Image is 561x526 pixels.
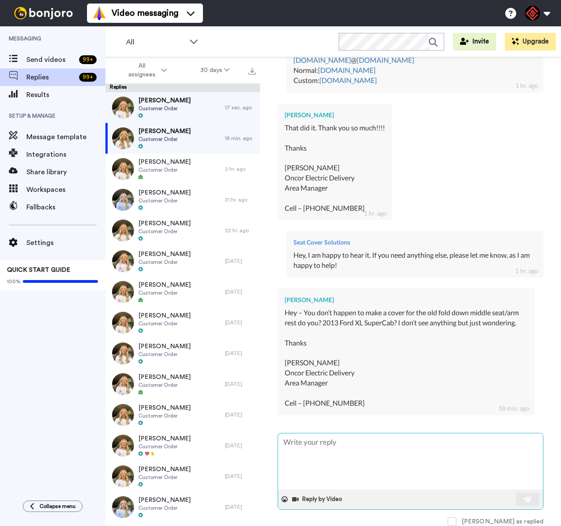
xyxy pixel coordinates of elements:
[293,56,351,64] a: [DOMAIN_NAME]
[498,404,529,413] div: 18 min. ago
[112,189,134,211] img: 69cb5289-6f68-4c42-9f23-daf942cf1056-thumb.jpg
[285,295,528,304] div: [PERSON_NAME]
[138,158,191,166] span: [PERSON_NAME]
[453,33,496,50] button: Invite
[7,278,21,285] span: 100%
[138,105,191,112] span: Customer Order
[138,382,191,389] span: Customer Order
[105,338,260,369] a: [PERSON_NAME]Customer Order[DATE]
[291,493,345,506] button: Reply by Video
[364,209,387,218] div: 1 hr. ago
[105,83,260,92] div: Replies
[105,461,260,492] a: [PERSON_NAME]Customer Order[DATE]
[126,37,185,47] span: All
[112,97,134,119] img: 62bcd009-1bee-4051-8405-fe6868544970-thumb.jpg
[79,73,97,82] div: 99 +
[105,154,260,184] a: [PERSON_NAME]Customer Order2 hr. ago
[293,250,536,270] div: Hey, I am happy to hear it. If you need anything else, please let me know, as I am happy to help!
[138,250,191,259] span: [PERSON_NAME]
[26,202,105,213] span: Fallbacks
[138,474,191,481] span: Customer Order
[138,320,191,327] span: Customer Order
[225,319,256,326] div: [DATE]
[112,127,134,149] img: 5921c57c-d912-45fb-99d0-ebe8e6ed9a37-thumb.jpg
[138,342,191,351] span: [PERSON_NAME]
[26,90,105,100] span: Results
[7,267,70,273] span: QUICK START GUIDE
[249,68,256,75] img: export.svg
[26,149,105,160] span: Integrations
[225,350,256,357] div: [DATE]
[138,197,191,204] span: Customer Order
[138,228,191,235] span: Customer Order
[92,6,106,20] img: vm-color.svg
[225,104,256,111] div: 17 sec. ago
[26,167,105,177] span: Share library
[138,127,191,136] span: [PERSON_NAME]
[112,220,134,241] img: 96e7cb33-0ad0-4b88-82f8-5b0011c9af66-thumb.jpg
[138,443,191,450] span: Customer Order
[225,135,256,142] div: 18 min. ago
[462,517,543,526] div: [PERSON_NAME] as replied
[11,7,76,19] img: bj-logo-header-white.svg
[138,259,191,266] span: Customer Order
[138,434,191,443] span: [PERSON_NAME]
[112,373,134,395] img: 33fd687a-a5bd-4596-9c58-d11a5fe506fd-thumb.jpg
[112,342,134,364] img: b7f6ba53-0367-41dc-a25e-fd20a2578b64-thumb.jpg
[105,123,260,154] a: [PERSON_NAME]Customer Order18 min. ago
[112,465,134,487] img: 414c3149-51f2-4289-a581-475af556b4ba-thumb.jpg
[138,281,191,289] span: [PERSON_NAME]
[112,158,134,180] img: 3d5c8ce4-51f4-4b56-a874-141fb3aa49ed-thumb.jpg
[225,381,256,388] div: [DATE]
[105,246,260,277] a: [PERSON_NAME]Customer Order[DATE]
[105,369,260,400] a: [PERSON_NAME]Customer Order[DATE]
[26,184,105,195] span: Workspaces
[515,81,538,90] div: 1 hr. ago
[184,62,246,78] button: 30 days
[138,404,191,412] span: [PERSON_NAME]
[225,227,256,234] div: 22 hr. ago
[40,503,76,510] span: Collapse menu
[79,55,97,64] div: 99 +
[107,58,184,83] button: All assignees
[225,166,256,173] div: 2 hr. ago
[246,64,258,77] button: Export all results that match these filters now.
[523,496,533,503] img: send-white.svg
[26,54,76,65] span: Send videos
[26,238,105,248] span: Settings
[138,166,191,173] span: Customer Order
[138,496,191,504] span: [PERSON_NAME]
[138,412,191,419] span: Customer Order
[138,504,191,512] span: Customer Order
[138,289,191,296] span: Customer Order
[105,92,260,123] a: [PERSON_NAME]Customer Order17 sec. ago
[138,465,191,474] span: [PERSON_NAME]
[105,400,260,430] a: [PERSON_NAME]Customer Order[DATE]
[105,184,260,215] a: [PERSON_NAME]Customer Order21 hr. ago
[285,308,528,408] div: Hey – You don’t happen to make a cover for the old fold down middle seat/arm rest do you? 2013 Fo...
[112,404,134,426] img: 99a2814e-a43c-41c2-8a2a-852ef79321b1-thumb.jpg
[105,277,260,307] a: [PERSON_NAME]Customer Order[DATE]
[105,492,260,522] a: [PERSON_NAME]Customer Order[DATE]
[124,61,159,79] span: All assignees
[225,504,256,511] div: [DATE]
[225,288,256,295] div: [DATE]
[225,411,256,418] div: [DATE]
[112,312,134,334] img: d84a321f-c621-4764-94b4-ac8b4e4b7995-thumb.jpg
[318,66,376,74] a: [DOMAIN_NAME]
[225,258,256,265] div: [DATE]
[138,351,191,358] span: Customer Order
[112,250,134,272] img: be767059-a3c9-4639-ac7a-c5fb3334f861-thumb.jpg
[138,373,191,382] span: [PERSON_NAME]
[138,188,191,197] span: [PERSON_NAME]
[26,132,105,142] span: Message template
[285,123,385,213] div: That did it. Thank you so much!!!! Thanks [PERSON_NAME] Oncor Electric Delivery Area Manager Cell...
[225,473,256,480] div: [DATE]
[515,267,538,275] div: 1 hr. ago
[26,72,76,83] span: Replies
[105,307,260,338] a: [PERSON_NAME]Customer Order[DATE]
[505,33,556,50] button: Upgrade
[105,430,260,461] a: [PERSON_NAME]Customer Order[DATE]
[293,238,536,247] div: Seat Cover Solutions
[225,196,256,203] div: 21 hr. ago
